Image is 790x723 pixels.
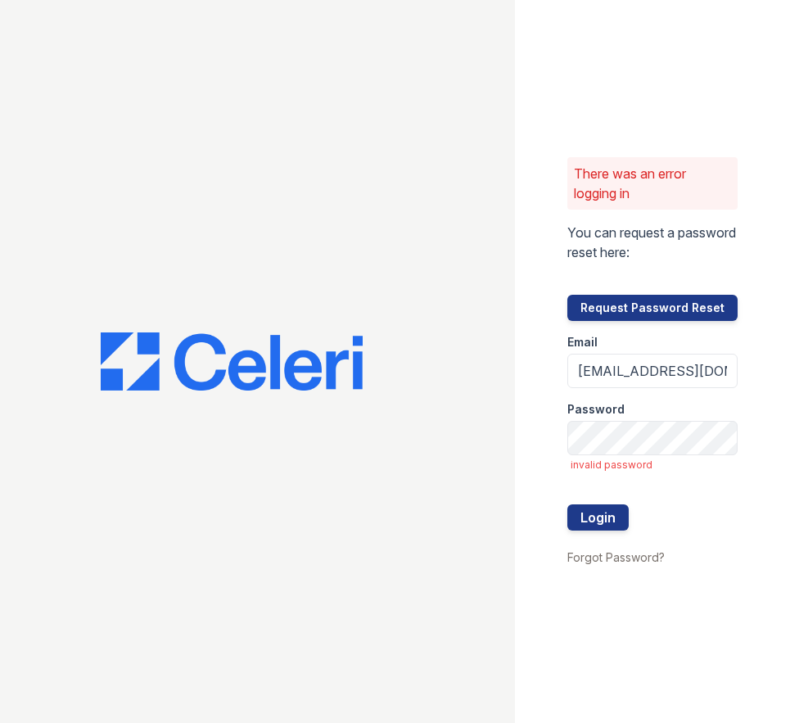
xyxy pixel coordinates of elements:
label: Email [567,334,598,350]
label: Password [567,401,625,418]
p: There was an error logging in [574,164,731,203]
img: CE_Logo_Blue-a8612792a0a2168367f1c8372b55b34899dd931a85d93a1a3d3e32e68fde9ad4.png [101,332,363,391]
button: Login [567,504,629,531]
p: You can request a password reset here: [567,223,738,262]
button: Request Password Reset [567,295,738,321]
a: Forgot Password? [567,550,665,564]
span: invalid password [571,459,738,472]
